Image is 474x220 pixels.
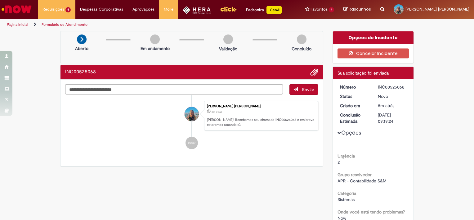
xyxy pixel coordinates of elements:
span: Favoritos [311,6,328,12]
time: 29/09/2025 16:19:24 [378,103,394,108]
img: img-circle-grey.png [150,34,160,44]
dt: Status [335,93,373,99]
img: HeraLogo.png [183,6,211,14]
span: Aprovações [132,6,154,12]
b: Urgência [338,153,355,159]
div: [PERSON_NAME] [PERSON_NAME] [207,104,315,108]
ul: Histórico de tíquete [65,95,318,156]
span: Rascunhos [349,6,371,12]
b: Onde você está tendo problemas? [338,209,405,215]
span: More [164,6,173,12]
textarea: Digite sua mensagem aqui... [65,84,283,95]
div: Padroniza [246,6,282,14]
div: [DATE] 09:19:24 [378,112,407,124]
button: Enviar [289,84,318,95]
span: Despesas Corporativas [80,6,123,12]
span: [PERSON_NAME] [PERSON_NAME] [405,7,469,12]
p: Concluído [292,46,311,52]
span: APR - Contabilidade S&M [338,178,387,184]
div: Opções do Incidente [333,31,414,44]
a: Rascunhos [343,7,371,12]
img: click_logo_yellow_360x200.png [220,4,237,14]
button: Cancelar Incidente [338,48,409,58]
p: +GenAi [266,6,282,14]
span: 4 [329,7,334,12]
span: Requisições [42,6,64,12]
ul: Trilhas de página [5,19,311,30]
h2: INC00525068 Histórico de tíquete [65,69,96,75]
span: Sua solicitação foi enviada [338,70,389,76]
time: 29/09/2025 16:19:24 [212,110,222,114]
p: Em andamento [141,45,170,52]
div: Novo [378,93,407,99]
img: ServiceNow [1,3,33,16]
p: Validação [219,46,237,52]
dt: Número [335,84,373,90]
div: Julia Do Coutto Gassner Ribeiro [185,107,199,121]
span: 2 [338,159,340,165]
li: Julia Do Coutto Gassner Ribeiro [65,101,318,131]
div: 29/09/2025 16:19:24 [378,103,407,109]
span: 4 [65,7,71,12]
p: [PERSON_NAME]! Recebemos seu chamado INC00525068 e em breve estaremos atuando. [207,117,315,127]
b: Grupo resolvedor [338,172,372,177]
span: Enviar [302,87,314,92]
p: Aberto [75,45,88,52]
b: Categoria [338,190,356,196]
dt: Conclusão Estimada [335,112,373,124]
div: INC00525068 [378,84,407,90]
img: arrow-next.png [77,34,87,44]
img: img-circle-grey.png [223,34,233,44]
img: img-circle-grey.png [297,34,306,44]
span: 8m atrás [212,110,222,114]
a: Formulário de Atendimento [42,22,87,27]
dt: Criado em [335,103,373,109]
a: Página inicial [7,22,28,27]
button: Adicionar anexos [310,68,318,76]
span: Sistemas [338,197,355,202]
span: 8m atrás [378,103,394,108]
